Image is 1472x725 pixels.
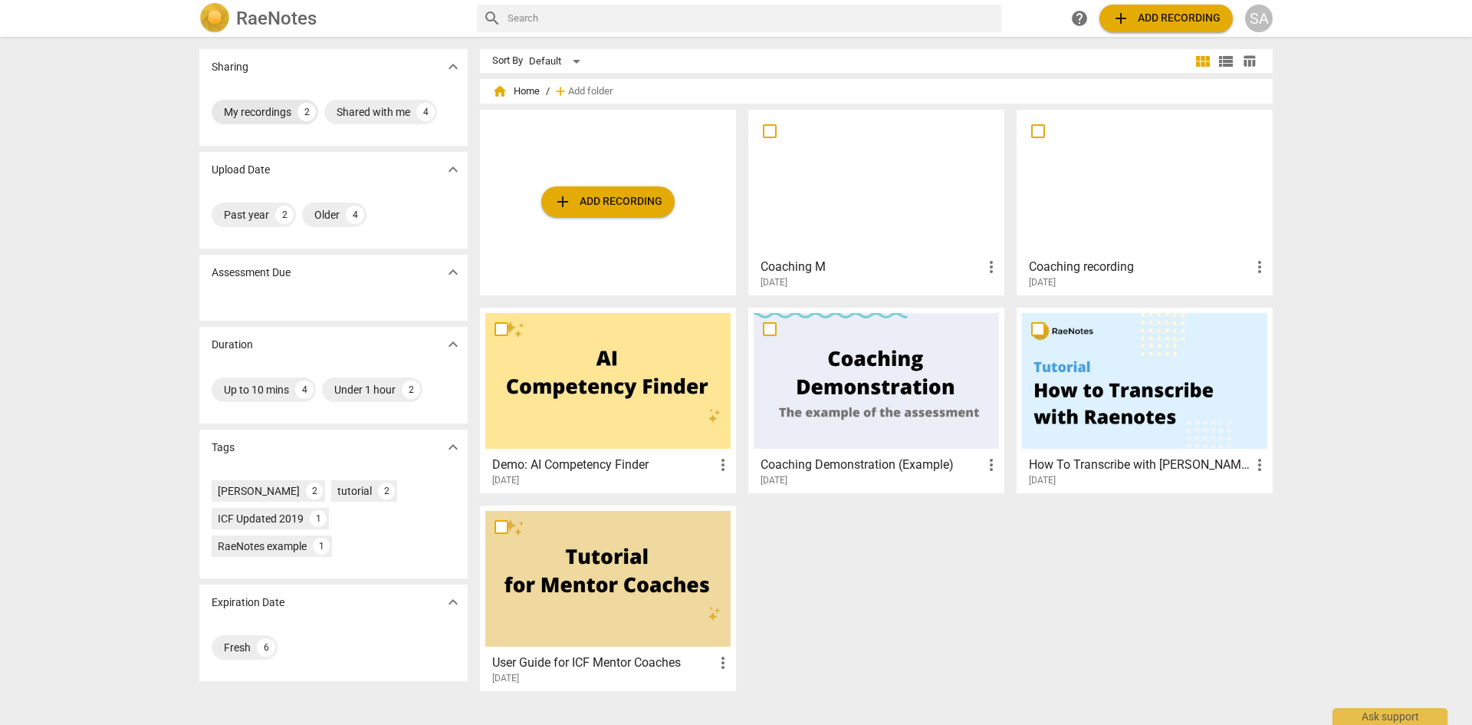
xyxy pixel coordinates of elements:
[444,335,462,354] span: expand_more
[334,382,396,397] div: Under 1 hour
[1029,456,1250,474] h3: How To Transcribe with RaeNotes
[416,103,435,121] div: 4
[1250,456,1269,474] span: more_vert
[444,438,462,456] span: expand_more
[1070,9,1089,28] span: help
[444,263,462,282] span: expand_more
[212,337,253,353] p: Duration
[508,6,995,31] input: Search
[982,456,1001,474] span: more_vert
[224,104,291,120] div: My recordings
[1022,313,1267,486] a: How To Transcribe with [PERSON_NAME][DATE]
[346,206,364,224] div: 4
[444,593,462,611] span: expand_more
[442,436,465,459] button: Show more
[546,86,550,97] span: /
[275,206,294,224] div: 2
[218,511,304,526] div: ICF Updated 2019
[1191,50,1214,73] button: Tile view
[442,55,465,78] button: Show more
[714,456,732,474] span: more_vert
[1066,5,1093,32] a: Help
[1214,50,1237,73] button: List view
[313,538,330,555] div: 1
[754,115,999,288] a: Coaching M[DATE]
[492,84,508,99] span: home
[199,3,465,34] a: LogoRaeNotes
[483,9,501,28] span: search
[761,474,787,487] span: [DATE]
[1242,54,1257,68] span: table_chart
[1250,258,1269,276] span: more_vert
[402,381,420,399] div: 2
[1332,708,1447,725] div: Ask support
[714,654,732,672] span: more_vert
[754,313,999,486] a: Coaching Demonstration (Example)[DATE]
[1029,258,1250,276] h3: Coaching recording
[442,261,465,284] button: Show more
[297,103,316,121] div: 2
[761,276,787,289] span: [DATE]
[1099,5,1233,32] button: Upload
[1029,276,1056,289] span: [DATE]
[1029,474,1056,487] span: [DATE]
[529,49,586,74] div: Default
[1217,52,1235,71] span: view_list
[1237,50,1260,73] button: Table view
[257,638,275,657] div: 6
[1245,5,1273,32] button: SA
[199,3,230,34] img: Logo
[492,672,519,685] span: [DATE]
[492,474,519,487] span: [DATE]
[212,265,291,281] p: Assessment Due
[236,8,317,29] h2: RaeNotes
[761,456,982,474] h3: Coaching Demonstration (Example)
[337,483,372,499] div: tutorial
[212,440,235,456] p: Tags
[212,59,248,75] p: Sharing
[982,258,1001,276] span: more_vert
[378,483,395,499] div: 2
[212,162,270,178] p: Upload Date
[442,158,465,181] button: Show more
[224,640,251,655] div: Fresh
[310,510,327,527] div: 1
[554,193,572,211] span: add
[212,595,284,611] p: Expiration Date
[761,258,982,276] h3: Coaching M
[1112,9,1221,28] span: Add recording
[492,456,714,474] h3: Demo: AI Competency Finder
[444,58,462,76] span: expand_more
[485,511,731,684] a: User Guide for ICF Mentor Coaches[DATE]
[295,381,314,399] div: 4
[568,86,613,97] span: Add folder
[492,654,714,672] h3: User Guide for ICF Mentor Coaches
[337,104,410,120] div: Shared with me
[485,313,731,486] a: Demo: AI Competency Finder[DATE]
[492,84,540,99] span: Home
[442,591,465,614] button: Show more
[218,539,307,554] div: RaeNotes example
[224,207,269,222] div: Past year
[492,55,523,67] div: Sort By
[553,84,568,99] span: add
[224,382,289,397] div: Up to 10 mins
[306,483,323,499] div: 2
[444,160,462,179] span: expand_more
[1022,115,1267,288] a: Coaching recording[DATE]
[314,207,340,222] div: Older
[1194,52,1212,71] span: view_module
[541,186,675,217] button: Upload
[218,483,300,499] div: [PERSON_NAME]
[554,193,662,211] span: Add recording
[1112,9,1130,28] span: add
[442,333,465,356] button: Show more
